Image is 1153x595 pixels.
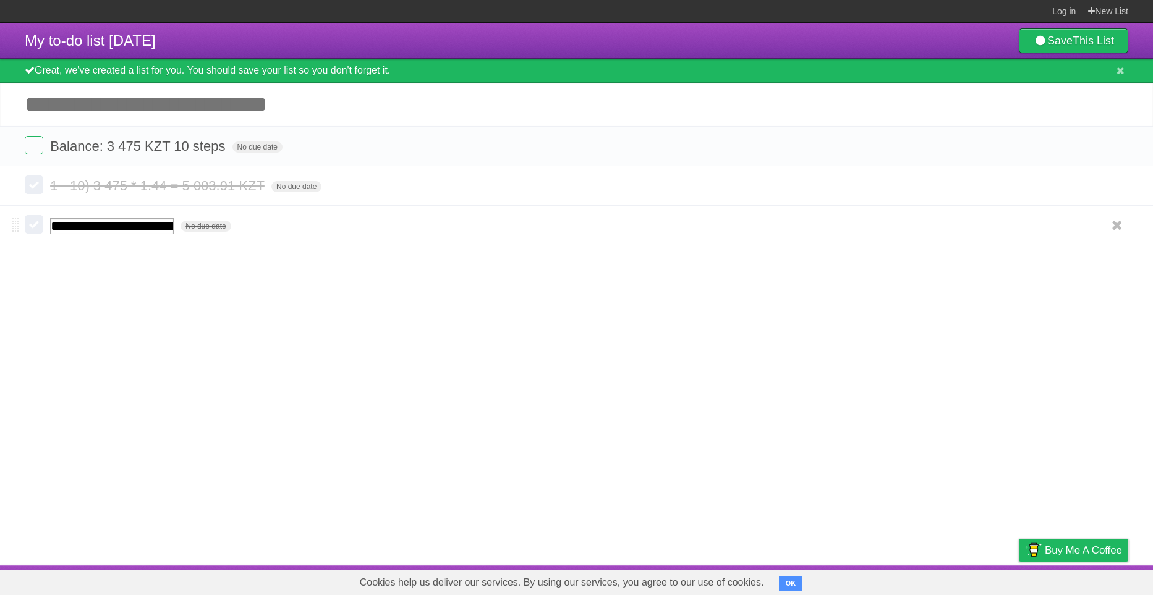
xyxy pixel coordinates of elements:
[779,576,803,591] button: OK
[50,138,228,154] span: Balance: 3 475 KZT 10 steps
[25,32,156,49] span: My to-do list [DATE]
[854,568,880,592] a: About
[1025,539,1042,560] img: Buy me a coffee
[25,215,43,234] label: Done
[25,175,43,194] label: Done
[181,221,231,232] span: No due date
[895,568,945,592] a: Developers
[1073,35,1114,47] b: This List
[347,570,776,595] span: Cookies help us deliver our services. By using our services, you agree to our use of cookies.
[1045,539,1122,561] span: Buy me a coffee
[961,568,988,592] a: Terms
[25,136,43,154] label: Done
[271,181,321,192] span: No due date
[232,141,283,153] span: No due date
[1003,568,1035,592] a: Privacy
[1019,539,1128,562] a: Buy me a coffee
[50,178,268,193] span: 1 - 10) 3 475 * 1.44 = 5 003.91 KZT
[1019,28,1128,53] a: SaveThis List
[1050,568,1128,592] a: Suggest a feature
